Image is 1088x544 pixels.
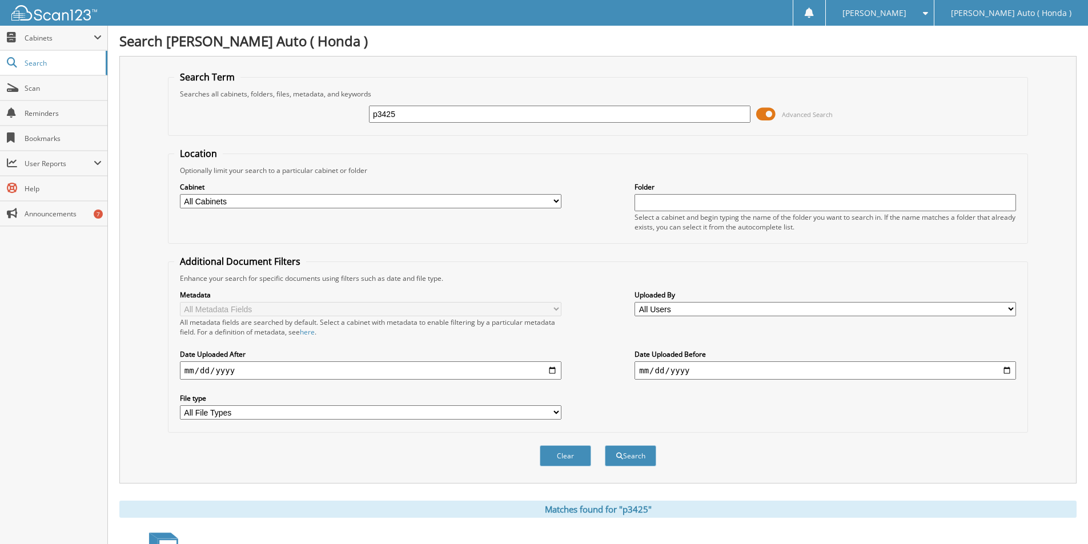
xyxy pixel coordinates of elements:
label: Folder [635,182,1016,192]
span: Cabinets [25,33,94,43]
label: File type [180,393,561,403]
div: Optionally limit your search to a particular cabinet or folder [174,166,1022,175]
input: start [180,361,561,380]
legend: Location [174,147,223,160]
div: Searches all cabinets, folders, files, metadata, and keywords [174,89,1022,99]
a: here [300,327,315,337]
span: Advanced Search [782,110,833,119]
label: Cabinet [180,182,561,192]
span: [PERSON_NAME] Auto ( Honda ) [951,10,1071,17]
span: Help [25,184,102,194]
img: scan123-logo-white.svg [11,5,97,21]
span: User Reports [25,159,94,168]
label: Metadata [180,290,561,300]
span: Bookmarks [25,134,102,143]
span: Search [25,58,100,68]
input: end [635,361,1016,380]
legend: Additional Document Filters [174,255,306,268]
label: Date Uploaded Before [635,349,1016,359]
button: Search [605,445,656,466]
span: [PERSON_NAME] [842,10,906,17]
label: Date Uploaded After [180,349,561,359]
div: Enhance your search for specific documents using filters such as date and file type. [174,273,1022,283]
button: Clear [540,445,591,466]
div: 7 [94,209,103,219]
div: Matches found for "p3425" [119,501,1077,518]
legend: Search Term [174,71,240,83]
label: Uploaded By [635,290,1016,300]
span: Reminders [25,108,102,118]
span: Scan [25,83,102,93]
div: All metadata fields are searched by default. Select a cabinet with metadata to enable filtering b... [180,317,561,337]
div: Select a cabinet and begin typing the name of the folder you want to search in. If the name match... [635,212,1016,232]
span: Announcements [25,209,102,219]
h1: Search [PERSON_NAME] Auto ( Honda ) [119,31,1077,50]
